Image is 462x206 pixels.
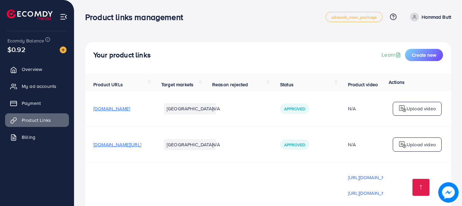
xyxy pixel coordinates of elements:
a: Payment [5,96,69,110]
span: Payment [22,100,41,107]
div: N/A [348,105,396,112]
span: Ecomdy Balance [7,37,44,44]
a: Product Links [5,113,69,127]
a: Hammad Butt [407,13,451,21]
span: My ad accounts [22,83,56,90]
span: Actions [389,79,405,86]
span: Target markets [161,81,193,88]
a: Overview [5,62,69,76]
span: [DOMAIN_NAME] [93,105,130,112]
img: logo [399,105,407,113]
span: N/A [212,105,220,112]
h4: Your product links [93,51,151,59]
p: Hammad Butt [422,13,451,21]
p: [URL][DOMAIN_NAME] [348,173,396,182]
span: Status [280,81,294,88]
span: N/A [212,141,220,148]
span: Approved [284,106,305,112]
p: [URL][DOMAIN_NAME] [348,189,396,197]
span: [DOMAIN_NAME][URL] [93,141,141,148]
h3: Product links management [85,12,188,22]
span: Overview [22,66,42,73]
span: Billing [22,134,35,141]
span: Product URLs [93,81,123,88]
p: Upload video [407,141,436,149]
span: Reason rejected [212,81,248,88]
span: adreach_new_package [331,15,377,19]
a: My ad accounts [5,79,69,93]
img: logo [399,141,407,149]
img: logo [7,10,53,20]
button: Create new [405,49,443,61]
img: image [60,46,67,53]
div: N/A [348,141,396,148]
a: Billing [5,130,69,144]
li: [GEOGRAPHIC_DATA] [164,103,216,114]
a: adreach_new_package [326,12,383,22]
li: [GEOGRAPHIC_DATA] [164,139,216,150]
span: Create new [412,52,436,58]
span: Product Links [22,117,51,124]
a: Learn [382,51,402,59]
img: menu [60,13,68,21]
span: Approved [284,142,305,148]
p: Upload video [407,105,436,113]
img: image [439,183,459,203]
span: $0.92 [7,44,25,54]
span: Product video [348,81,378,88]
